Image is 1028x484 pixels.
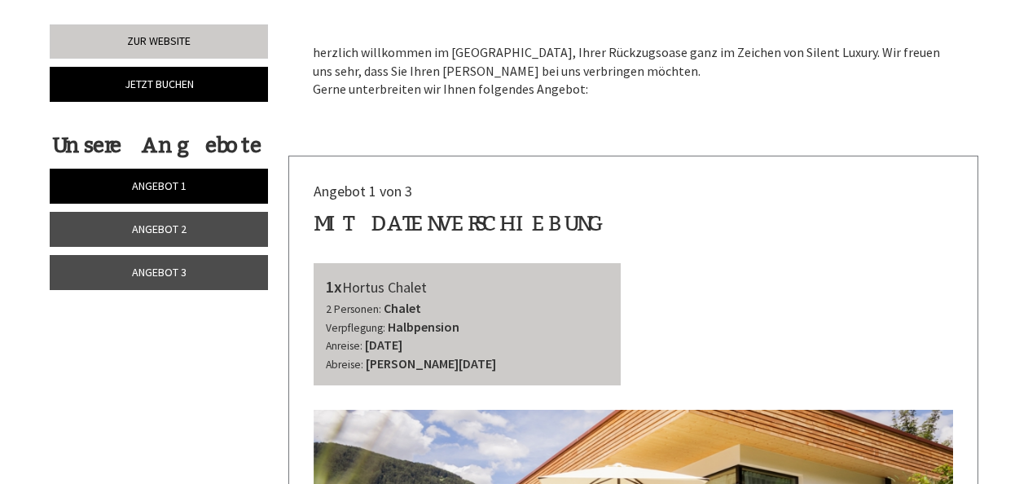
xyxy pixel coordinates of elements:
[366,355,496,372] b: [PERSON_NAME][DATE]
[326,302,381,316] small: 2 Personen:
[384,300,421,316] b: Chalet
[326,339,362,353] small: Anreise:
[50,130,263,161] div: Unsere Angebote
[50,24,268,59] a: Zur Website
[132,222,187,236] span: Angebot 2
[326,276,342,297] b: 1x
[365,337,402,353] b: [DATE]
[314,182,412,200] span: Angebot 1 von 3
[388,319,459,335] b: Halbpension
[313,43,955,99] p: herzlich willkommen im [GEOGRAPHIC_DATA], Ihrer Rückzugsoase ganz im Zeichen von Silent Luxury. W...
[132,178,187,193] span: Angebot 1
[326,358,363,372] small: Abreise:
[50,67,268,102] a: Jetzt buchen
[314,209,603,239] div: Mit Datenverschiebung
[326,321,385,335] small: Verpflegung:
[132,265,187,279] span: Angebot 3
[326,275,609,299] div: Hortus Chalet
